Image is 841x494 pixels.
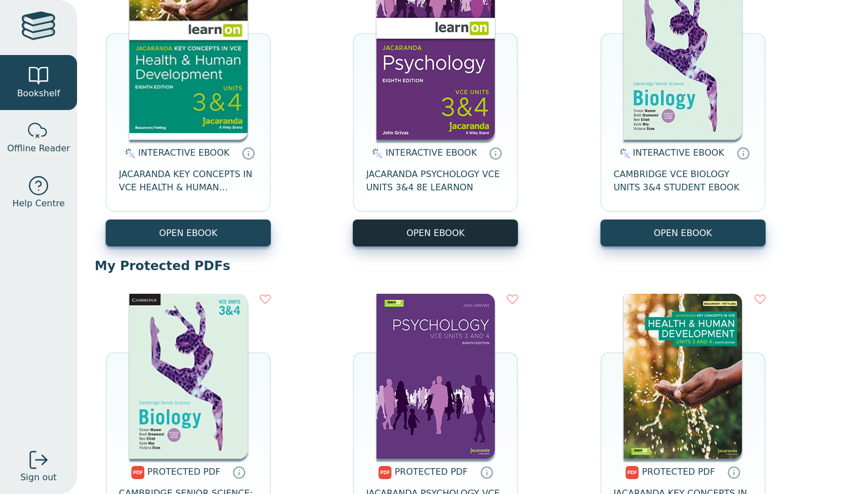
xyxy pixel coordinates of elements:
a: Protected PDFs cannot be printed, copied or shared. They can be accessed online through Education... [480,465,493,479]
img: pdf.svg [625,466,639,479]
span: Offline Reader [7,142,70,155]
img: interactive.svg [122,147,135,160]
img: 0060b869-dd97-4840-a8e3-eb89eed1702a.jpg [376,294,495,459]
button: OPEN EBOOK [106,219,271,246]
span: INTERACTIVE EBOOK [138,147,230,158]
span: CAMBRIDGE VCE BIOLOGY UNITS 3&4 STUDENT EBOOK [614,168,752,194]
span: PROTECTED PDF [395,466,468,477]
span: JACARANDA KEY CONCEPTS IN VCE HEALTH & HUMAN DEVELOPMENT UNITS 3&4 LEARNON EBOOK 8E [119,168,258,194]
img: pdf.svg [131,466,145,479]
a: Interactive eBooks are accessed online via the publisher’s portal. They contain interactive resou... [736,146,750,160]
span: Bookshelf [17,87,60,100]
a: Interactive eBooks are accessed online via the publisher’s portal. They contain interactive resou... [242,146,255,160]
a: Protected PDFs cannot be printed, copied or shared. They can be accessed online through Education... [727,465,740,479]
button: OPEN EBOOK [353,219,518,246]
button: OPEN EBOOK [600,219,766,246]
a: Interactive eBooks are accessed online via the publisher’s portal. They contain interactive resou... [489,146,502,160]
img: c5684ea3-8719-40ee-8c06-bb103d5c1e9e.jpg [624,294,742,459]
span: PROTECTED PDF [148,466,221,477]
span: INTERACTIVE EBOOK [385,147,477,158]
span: Sign out [20,471,57,484]
span: PROTECTED PDF [642,466,715,477]
img: 7f2a0c1b-9e99-4551-8352-ef26904edd1f.jpg [129,294,248,459]
p: My Protected PDFs [95,257,823,274]
span: JACARANDA PSYCHOLOGY VCE UNITS 3&4 8E LEARNON [366,168,505,194]
img: interactive.svg [616,147,630,160]
img: pdf.svg [378,466,392,479]
span: INTERACTIVE EBOOK [633,147,724,158]
img: interactive.svg [369,147,383,160]
span: Help Centre [12,197,64,210]
a: Protected PDFs cannot be printed, copied or shared. They can be accessed online through Education... [232,465,245,479]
